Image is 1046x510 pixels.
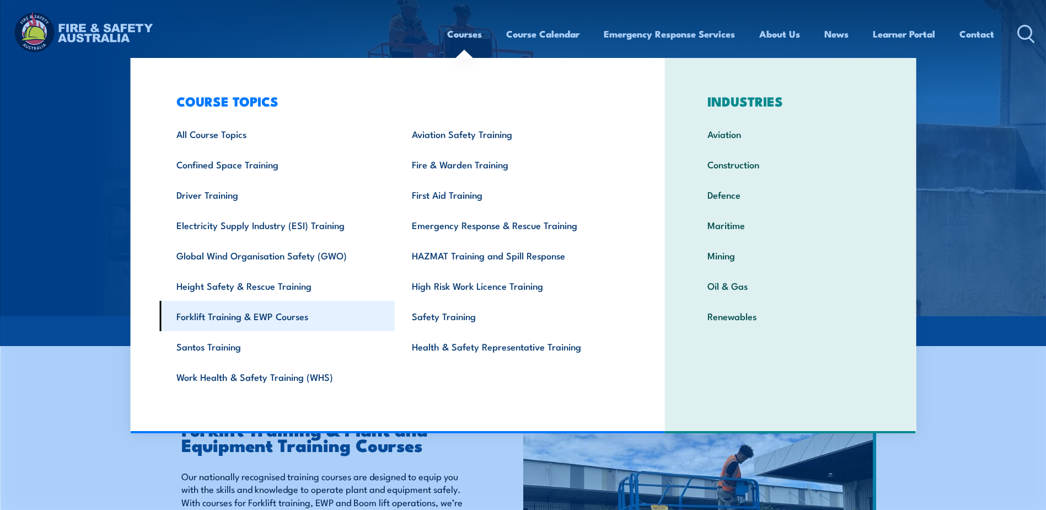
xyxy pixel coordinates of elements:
a: HAZMAT Training and Spill Response [395,240,630,270]
a: Courses [447,19,482,49]
a: First Aid Training [395,179,630,210]
a: Work Health & Safety Training (WHS) [159,362,395,392]
a: Confined Space Training [159,149,395,179]
a: Santos Training [159,331,395,362]
a: Maritime [690,210,891,240]
a: News [824,19,849,49]
a: Course Calendar [506,19,580,49]
a: All Course Topics [159,119,395,149]
a: Mining [690,240,891,270]
a: Emergency Response Services [604,19,735,49]
a: Aviation [690,119,891,149]
a: Contact [959,19,994,49]
h3: INDUSTRIES [690,93,891,109]
a: Emergency Response & Rescue Training [395,210,630,240]
h2: Forklift Training & Plant and Equipment Training Courses [181,421,473,452]
a: Construction [690,149,891,179]
a: Health & Safety Representative Training [395,331,630,362]
a: Driver Training [159,179,395,210]
a: High Risk Work Licence Training [395,270,630,301]
a: Learner Portal [873,19,935,49]
a: Height Safety & Rescue Training [159,270,395,301]
a: Renewables [690,301,891,331]
a: Oil & Gas [690,270,891,301]
a: About Us [759,19,800,49]
a: Global Wind Organisation Safety (GWO) [159,240,395,270]
a: Aviation Safety Training [395,119,630,149]
a: Forklift Training & EWP Courses [159,301,395,331]
a: Safety Training [395,301,630,331]
a: Defence [690,179,891,210]
a: Fire & Warden Training [395,149,630,179]
a: Electricity Supply Industry (ESI) Training [159,210,395,240]
h3: COURSE TOPICS [159,93,630,109]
